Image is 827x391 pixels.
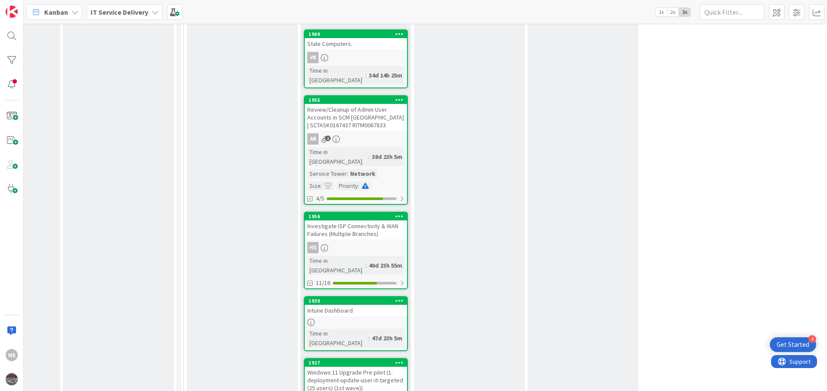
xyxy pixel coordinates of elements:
[305,359,407,367] div: 1927
[305,297,407,316] div: 1930Intune Dashboard
[307,181,321,191] div: Size
[6,6,18,18] img: Visit kanbanzone.com
[777,340,809,349] div: Get Started
[307,52,319,63] div: VK
[44,7,68,17] span: Kanban
[305,38,407,49] div: Stale Computers.
[316,194,324,203] span: 4/5
[305,220,407,239] div: Investigate ISP Connectivity & WAN Failures (Multiple Branches)
[305,305,407,316] div: Intune Dashboard
[305,242,407,253] div: HS
[6,373,18,385] img: avatar
[304,212,408,289] a: 1956Investigate ISP Connectivity & WAN Failures (Multiple Branches)HSTime in [GEOGRAPHIC_DATA]:40...
[305,213,407,239] div: 1956Investigate ISP Connectivity & WAN Failures (Multiple Branches)
[305,52,407,63] div: VK
[307,329,368,348] div: Time in [GEOGRAPHIC_DATA]
[667,8,679,16] span: 2x
[347,169,348,178] span: :
[655,8,667,16] span: 1x
[367,261,404,270] div: 40d 23h 55m
[307,147,368,166] div: Time in [GEOGRAPHIC_DATA]
[316,278,330,288] span: 11/16
[305,30,407,38] div: 1969
[307,169,347,178] div: Service Tower
[305,30,407,49] div: 1969Stale Computers.
[358,181,359,191] span: :
[309,31,407,37] div: 1969
[91,8,148,16] b: IT Service Delivery
[305,133,407,145] div: AR
[808,335,816,343] div: 4
[305,96,407,131] div: 1955Review/Cleanup of Admin User Accounts in SCM [GEOGRAPHIC_DATA] | SCTASK0167437 RITM0067833
[321,181,322,191] span: :
[6,349,18,361] div: HS
[368,333,370,343] span: :
[348,169,378,178] div: Network
[305,297,407,305] div: 1930
[770,337,816,352] div: Open Get Started checklist, remaining modules: 4
[18,1,39,12] span: Support
[679,8,690,16] span: 3x
[304,29,408,88] a: 1969Stale Computers.VKTime in [GEOGRAPHIC_DATA]:34d 14h 25m
[337,181,358,191] div: Priority
[307,66,365,85] div: Time in [GEOGRAPHIC_DATA]
[304,296,408,351] a: 1930Intune DashboardTime in [GEOGRAPHIC_DATA]:47d 23h 5m
[370,152,404,162] div: 38d 23h 5m
[307,242,319,253] div: HS
[309,360,407,366] div: 1927
[309,97,407,103] div: 1955
[370,333,404,343] div: 47d 23h 5m
[365,261,367,270] span: :
[309,298,407,304] div: 1930
[367,71,404,80] div: 34d 14h 25m
[368,152,370,162] span: :
[307,256,365,275] div: Time in [GEOGRAPHIC_DATA]
[304,95,408,205] a: 1955Review/Cleanup of Admin User Accounts in SCM [GEOGRAPHIC_DATA] | SCTASK0167437 RITM0067833ART...
[325,136,331,141] span: 1
[307,133,319,145] div: AR
[305,96,407,104] div: 1955
[309,213,407,220] div: 1956
[305,213,407,220] div: 1956
[365,71,367,80] span: :
[700,4,765,20] input: Quick Filter...
[305,104,407,131] div: Review/Cleanup of Admin User Accounts in SCM [GEOGRAPHIC_DATA] | SCTASK0167437 RITM0067833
